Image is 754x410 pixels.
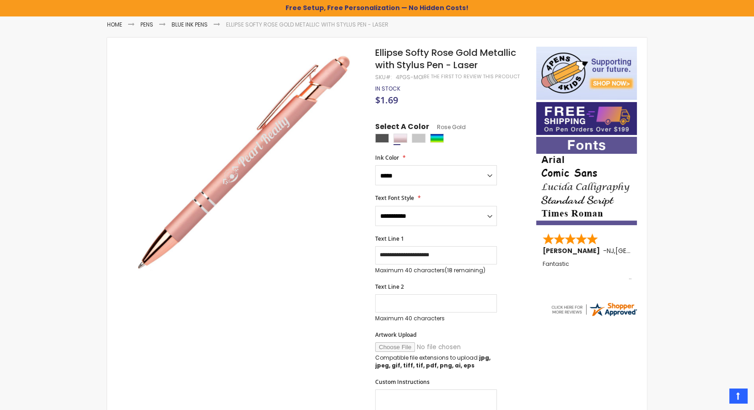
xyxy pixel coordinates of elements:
[412,134,425,143] div: Silver
[536,137,637,225] img: font-personalization-examples
[226,21,388,28] li: Ellipse Softy Rose Gold Metallic with Stylus Pen - Laser
[375,85,400,92] div: Availability
[536,47,637,100] img: 4pens 4 kids
[375,378,430,386] span: Custom Instructions
[375,354,490,369] strong: jpg, jpeg, gif, tiff, tif, pdf, png, ai, eps
[375,134,389,143] div: Gunmetal
[445,266,485,274] span: (18 remaining)
[140,21,153,28] a: Pens
[424,73,520,80] a: Be the first to review this product
[375,283,404,291] span: Text Line 2
[396,74,424,81] div: 4PGS-MOI
[375,331,416,339] span: Artwork Upload
[375,267,497,274] p: Maximum 40 characters
[375,154,399,162] span: Ink Color
[125,46,363,283] img: rose-gold-ellipse-softy-rose-gold-metallic-with-stylus-laser-moi_1.jpg
[375,354,497,369] p: Compatible file extensions to upload:
[550,301,638,318] img: 4pens.com widget logo
[172,21,208,28] a: Blue ink Pens
[107,21,122,28] a: Home
[430,134,444,143] div: Assorted
[393,134,407,143] div: Rose Gold
[375,73,392,81] strong: SKU
[543,261,631,281] div: Fantastic
[375,194,414,202] span: Text Font Style
[375,315,497,322] p: Maximum 40 characters
[615,246,683,255] span: [GEOGRAPHIC_DATA]
[375,235,404,243] span: Text Line 1
[679,385,754,410] iframe: Google Customer Reviews
[607,246,614,255] span: NJ
[375,46,516,71] span: Ellipse Softy Rose Gold Metallic with Stylus Pen - Laser
[375,85,400,92] span: In stock
[550,312,638,319] a: 4pens.com certificate URL
[543,246,603,255] span: [PERSON_NAME]
[429,123,466,131] span: Rose Gold
[603,246,683,255] span: - ,
[375,122,429,134] span: Select A Color
[375,94,398,106] span: $1.69
[536,102,637,135] img: Free shipping on orders over $199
